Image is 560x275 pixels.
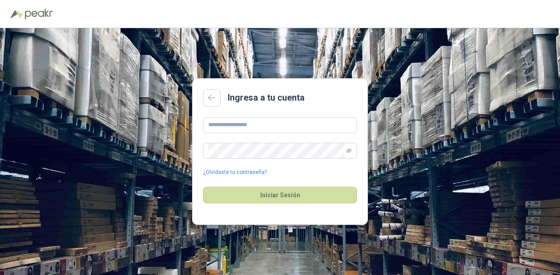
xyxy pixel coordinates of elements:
img: Logo [11,10,23,18]
img: Peakr [25,9,53,19]
h2: Ingresa a tu cuenta [228,91,305,105]
span: eye-invisible [346,148,352,153]
a: ¿Olvidaste tu contraseña? [203,168,267,177]
button: Iniciar Sesión [203,187,357,203]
